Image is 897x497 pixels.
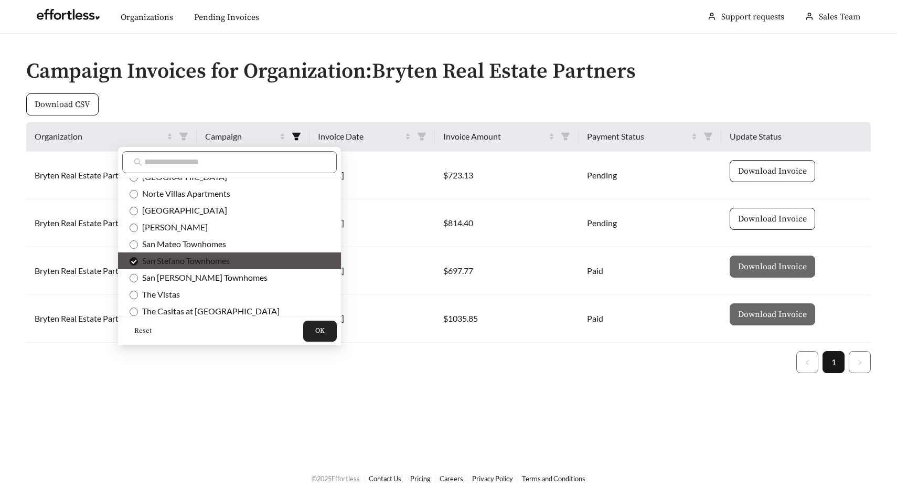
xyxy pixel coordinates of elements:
td: [DATE] [309,152,435,199]
span: filter [699,128,717,145]
span: filter [413,128,431,145]
span: filter [417,132,426,141]
li: 1 [823,351,845,373]
a: 1 [823,352,844,373]
a: Privacy Policy [472,474,513,483]
button: Reset [122,321,164,342]
span: Invoice Amount [443,130,546,143]
button: right [849,351,871,373]
td: Paid [579,247,721,295]
span: Reset [134,326,152,336]
span: Campaign [205,130,277,143]
th: Update Status [721,122,871,152]
td: $814.40 [435,199,578,247]
span: filter [561,132,570,141]
td: Pending [579,152,721,199]
span: [GEOGRAPHIC_DATA] [138,205,227,215]
a: Contact Us [369,474,401,483]
span: filter [703,132,713,141]
td: Bryten Real Estate Partners [26,295,197,343]
span: Organization [35,130,165,143]
button: left [796,351,818,373]
li: Previous Page [796,351,818,373]
button: Download Invoice [730,160,815,182]
span: Download Invoice [738,165,807,177]
span: search [134,158,142,166]
span: right [857,359,863,366]
td: [DATE] [309,295,435,343]
a: Pricing [410,474,431,483]
button: Download CSV [26,93,99,115]
span: filter [175,128,193,145]
span: Download CSV [35,98,90,111]
span: left [804,359,810,366]
span: Payment Status [587,130,689,143]
span: Download Invoice [738,213,807,225]
span: filter [557,128,574,145]
td: Paid [579,295,721,343]
span: The Vistas [138,289,180,299]
button: Download Invoice [730,208,815,230]
span: Norte Villas Apartments [138,188,230,198]
h2: Campaign Invoices for Organization: Bryten Real Estate Partners [26,60,871,83]
td: Bryten Real Estate Partners [26,152,197,199]
li: Next Page [849,351,871,373]
span: Invoice Date [318,130,403,143]
td: [DATE] [309,247,435,295]
a: Pending Invoices [194,12,259,23]
td: $697.77 [435,247,578,295]
button: Download Invoice [730,303,815,325]
a: Support requests [721,12,784,22]
button: OK [303,321,337,342]
span: filter [292,132,301,141]
td: Bryten Real Estate Partners [26,247,197,295]
span: San [PERSON_NAME] Townhomes [138,272,268,282]
span: [PERSON_NAME] [138,222,208,232]
a: Careers [440,474,463,483]
span: San Stefano Townhomes [138,256,230,266]
span: Sales Team [819,12,860,22]
td: $1035.85 [435,295,578,343]
span: filter [179,132,188,141]
span: filter [287,128,305,145]
span: The Casitas at [GEOGRAPHIC_DATA] [138,306,280,316]
a: Terms and Conditions [522,474,585,483]
span: San Mateo Townhomes [138,239,226,249]
td: $723.13 [435,152,578,199]
td: [DATE] [309,199,435,247]
a: Organizations [121,12,173,23]
span: OK [315,326,325,336]
td: Bryten Real Estate Partners [26,199,197,247]
td: Pending [579,199,721,247]
button: Download Invoice [730,256,815,278]
span: © 2025 Effortless [312,474,360,483]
